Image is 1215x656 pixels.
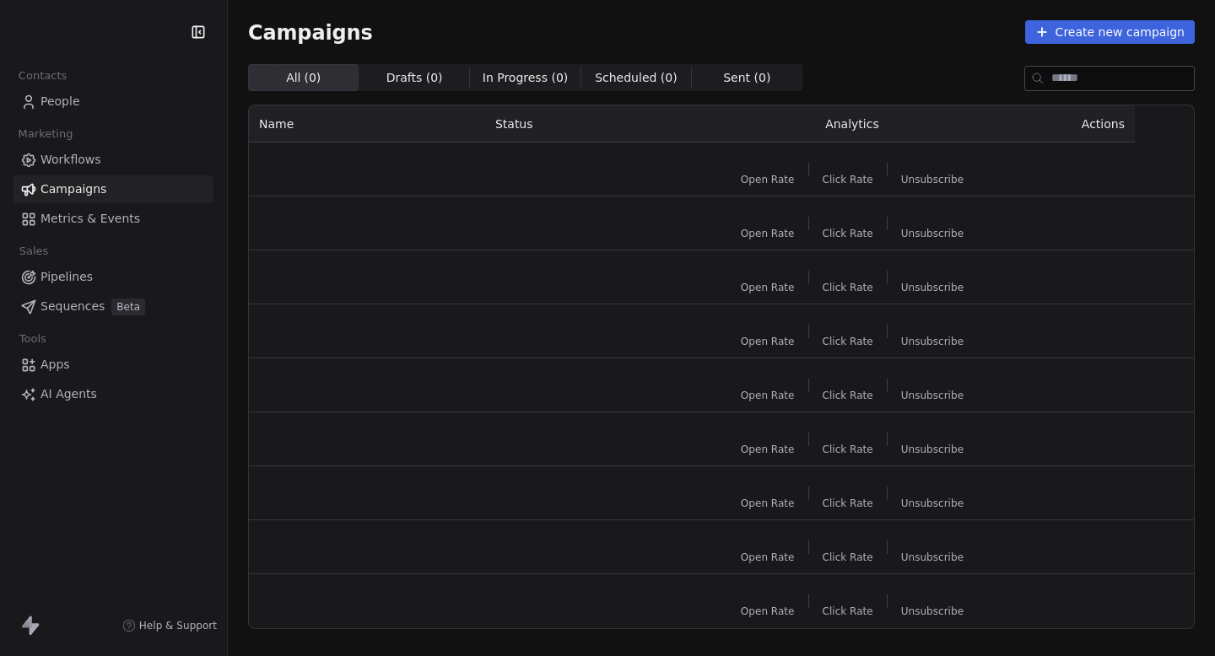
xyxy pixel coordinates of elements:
span: Unsubscribe [901,443,964,456]
span: In Progress ( 0 ) [483,69,569,87]
span: Help & Support [139,619,217,632]
span: Open Rate [741,443,795,456]
th: Actions [1004,105,1135,142]
span: Unsubscribe [901,227,964,240]
span: Unsubscribe [901,551,964,564]
span: Click Rate [823,443,873,456]
a: Campaigns [13,175,213,203]
span: Unsubscribe [901,605,964,618]
a: People [13,88,213,116]
span: Open Rate [741,389,795,402]
span: Unsubscribe [901,173,964,186]
span: People [40,93,80,110]
th: Status [485,105,700,142]
span: Click Rate [823,335,873,348]
span: Open Rate [741,173,795,186]
span: Apps [40,356,70,374]
span: Pipelines [40,268,93,286]
a: Metrics & Events [13,205,213,233]
span: Workflows [40,151,101,169]
span: Click Rate [823,605,873,618]
span: Tools [12,326,53,352]
span: Open Rate [741,227,795,240]
span: Click Rate [823,227,873,240]
span: Click Rate [823,497,873,510]
span: Open Rate [741,281,795,294]
span: Beta [111,298,145,315]
span: Campaigns [40,180,106,198]
button: Create new campaign [1025,20,1195,44]
span: Unsubscribe [901,281,964,294]
span: Open Rate [741,605,795,618]
span: Contacts [11,63,74,89]
a: Pipelines [13,263,213,291]
span: Marketing [11,121,80,147]
span: AI Agents [40,385,97,403]
span: Click Rate [823,551,873,564]
span: Unsubscribe [901,389,964,402]
span: Open Rate [741,497,795,510]
span: Unsubscribe [901,335,964,348]
span: Campaigns [248,20,373,44]
a: Help & Support [122,619,217,632]
span: Metrics & Events [40,210,140,228]
th: Name [249,105,485,142]
span: Sales [12,239,56,264]
span: Open Rate [741,335,795,348]
span: Sent ( 0 ) [723,69,770,87]
span: Click Rate [823,281,873,294]
a: Apps [13,351,213,379]
th: Analytics [700,105,1004,142]
span: Open Rate [741,551,795,564]
span: Click Rate [823,389,873,402]
a: AI Agents [13,380,213,408]
span: Click Rate [823,173,873,186]
span: Drafts ( 0 ) [386,69,443,87]
a: Workflows [13,146,213,174]
span: Unsubscribe [901,497,964,510]
a: SequencesBeta [13,293,213,320]
span: Scheduled ( 0 ) [595,69,678,87]
span: Sequences [40,298,105,315]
